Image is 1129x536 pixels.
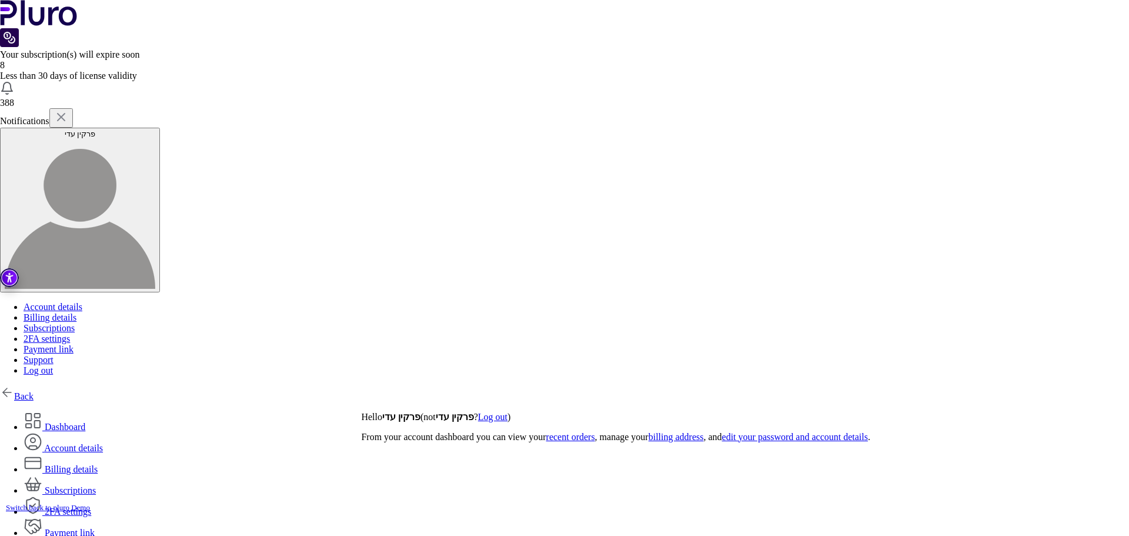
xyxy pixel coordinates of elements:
[546,432,595,442] a: recent orders
[24,355,54,365] a: Support
[382,412,420,422] strong: פרקין עדי
[5,129,155,138] div: פרקין עדי
[722,432,868,442] a: edit your password and account details
[24,507,91,517] a: 2FA settings
[5,138,155,289] img: user avatar
[24,344,74,354] a: Payment link
[24,334,70,344] a: 2FA settings
[361,411,1129,422] p: Hello (not ? )
[6,503,90,512] a: Switch back to pluro Demo
[24,312,76,322] a: Billing details
[361,432,1129,442] p: From your account dashboard you can view your , manage your , and .
[54,110,68,124] img: x.svg
[24,302,82,312] a: Account details
[24,485,96,495] a: Subscriptions
[24,464,98,474] a: Billing details
[436,412,474,422] strong: פרקין עדי
[649,432,704,442] a: billing address
[24,443,103,453] a: Account details
[24,422,85,432] a: Dashboard
[24,323,75,333] a: Subscriptions
[478,412,507,422] a: Log out
[24,365,53,375] a: Log out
